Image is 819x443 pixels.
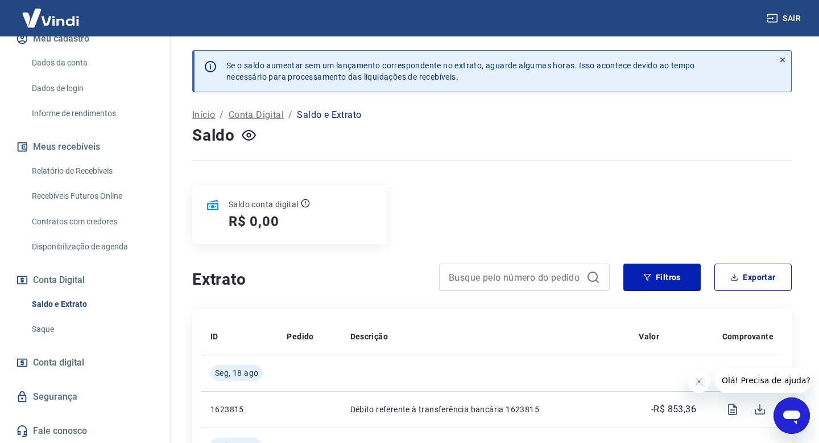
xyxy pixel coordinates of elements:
p: Valor [639,331,659,342]
p: / [220,108,224,122]
a: Recebíveis Futuros Online [27,184,156,208]
p: Se o saldo aumentar sem um lançamento correspondente no extrato, aguarde algumas horas. Isso acon... [226,60,695,83]
img: Vindi [14,1,88,35]
button: Sair [764,8,805,29]
p: 1623815 [210,404,268,415]
iframe: Fechar mensagem [688,370,710,393]
a: Relatório de Recebíveis [27,159,156,183]
p: -R$ 853,36 [651,403,696,416]
p: Comprovante [722,331,773,342]
p: Pedido [287,331,313,342]
a: Dados da conta [27,51,156,75]
a: Informe de rendimentos [27,102,156,125]
a: Conta digital [14,350,156,375]
p: Débito referente à transferência bancária 1623815 [350,404,621,415]
p: ID [210,331,218,342]
span: Conta digital [33,355,84,371]
h4: Saldo [192,124,235,147]
button: Exportar [714,264,792,291]
iframe: Mensagem da empresa [715,368,810,393]
button: Meus recebíveis [14,134,156,159]
button: Meu cadastro [14,26,156,51]
p: Saldo e Extrato [297,108,361,122]
span: Olá! Precisa de ajuda? [7,8,96,17]
input: Busque pelo número do pedido [449,269,582,286]
a: Disponibilização de agenda [27,235,156,259]
a: Início [192,108,215,122]
p: Saldo conta digital [229,199,299,210]
h4: Extrato [192,268,425,291]
button: Filtros [623,264,701,291]
h5: R$ 0,00 [229,212,279,231]
span: Seg, 18 ago [215,367,258,379]
a: Contratos com credores [27,210,156,233]
a: Conta Digital [229,108,284,122]
a: Dados de login [27,77,156,100]
a: Segurança [14,384,156,409]
span: Visualizar [719,396,746,423]
span: Download [746,396,773,423]
button: Conta Digital [14,268,156,293]
iframe: Botão para abrir a janela de mensagens [773,397,810,434]
a: Saque [27,318,156,341]
p: Descrição [350,331,388,342]
p: / [288,108,292,122]
a: Saldo e Extrato [27,293,156,316]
